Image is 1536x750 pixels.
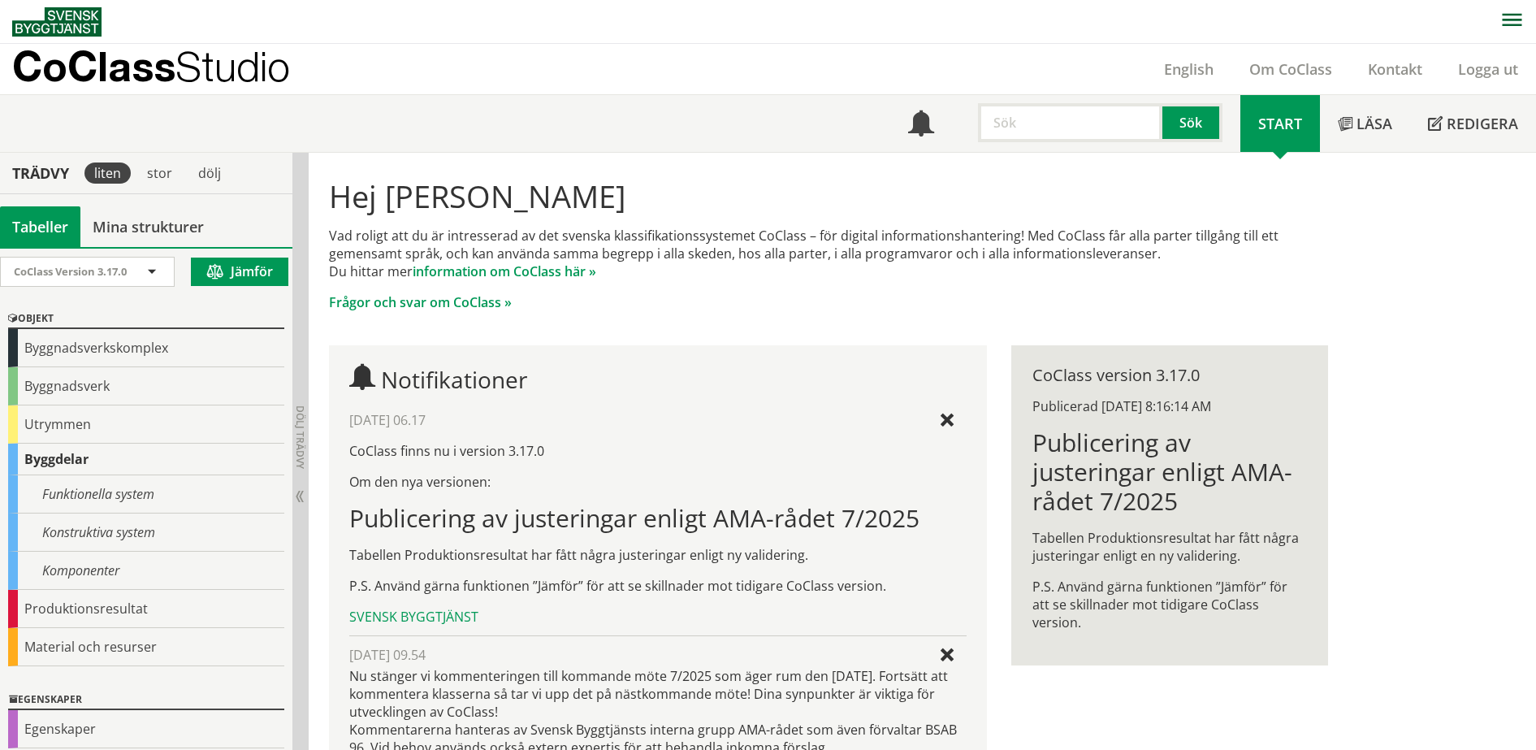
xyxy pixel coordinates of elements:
p: Tabellen Produktionsresultat har fått några justeringar enligt en ny validering. [1032,529,1306,565]
p: Tabellen Produktionsresultat har fått några justeringar enligt ny validering. [349,546,966,564]
span: Notifikationer [908,112,934,138]
p: Om den nya versionen: [349,473,966,491]
span: [DATE] 06.17 [349,411,426,429]
div: Trädvy [3,164,78,182]
div: Objekt [8,310,284,329]
a: Läsa [1320,95,1410,152]
div: stor [137,163,182,184]
input: Sök [978,103,1162,142]
div: Egenskaper [8,710,284,748]
span: Dölj trädvy [293,405,307,469]
a: Om CoClass [1231,59,1350,79]
h1: Hej [PERSON_NAME] [329,178,1327,214]
img: Svensk Byggtjänst [12,7,102,37]
span: Läsa [1356,114,1392,133]
h1: Publicering av justeringar enligt AMA-rådet 7/2025 [349,504,966,533]
h1: Publicering av justeringar enligt AMA-rådet 7/2025 [1032,428,1306,516]
div: CoClass version 3.17.0 [1032,366,1306,384]
button: Sök [1162,103,1222,142]
a: information om CoClass här » [413,262,596,280]
div: Material och resurser [8,628,284,666]
a: Frågor och svar om CoClass » [329,293,512,311]
div: Produktionsresultat [8,590,284,628]
span: [DATE] 09.54 [349,646,426,664]
div: dölj [188,163,231,184]
div: Svensk Byggtjänst [349,608,966,626]
div: Byggnadsverk [8,367,284,405]
span: CoClass Version 3.17.0 [14,264,127,279]
p: P.S. Använd gärna funktionen ”Jämför” för att se skillnader mot tidigare CoClass version. [1032,578,1306,631]
span: Start [1258,114,1302,133]
a: Logga ut [1440,59,1536,79]
p: Vad roligt att du är intresserad av det svenska klassifikationssystemet CoClass – för digital inf... [329,227,1327,280]
a: English [1146,59,1231,79]
a: CoClassStudio [12,44,325,94]
div: Konstruktiva system [8,514,284,552]
a: Redigera [1410,95,1536,152]
span: Redigera [1447,114,1518,133]
div: Byggnadsverkskomplex [8,329,284,367]
p: CoClass [12,57,290,76]
div: Funktionella system [8,475,284,514]
a: Mina strukturer [80,206,216,247]
p: P.S. Använd gärna funktionen ”Jämför” för att se skillnader mot tidigare CoClass version. [349,577,966,595]
p: CoClass finns nu i version 3.17.0 [349,442,966,460]
span: Notifikationer [381,364,527,395]
div: liten [84,163,131,184]
div: Publicerad [DATE] 8:16:14 AM [1032,397,1306,415]
div: Utrymmen [8,405,284,444]
a: Kontakt [1350,59,1440,79]
span: Studio [175,42,290,90]
div: Egenskaper [8,691,284,710]
div: Komponenter [8,552,284,590]
a: Start [1240,95,1320,152]
button: Jämför [191,258,288,286]
div: Byggdelar [8,444,284,475]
